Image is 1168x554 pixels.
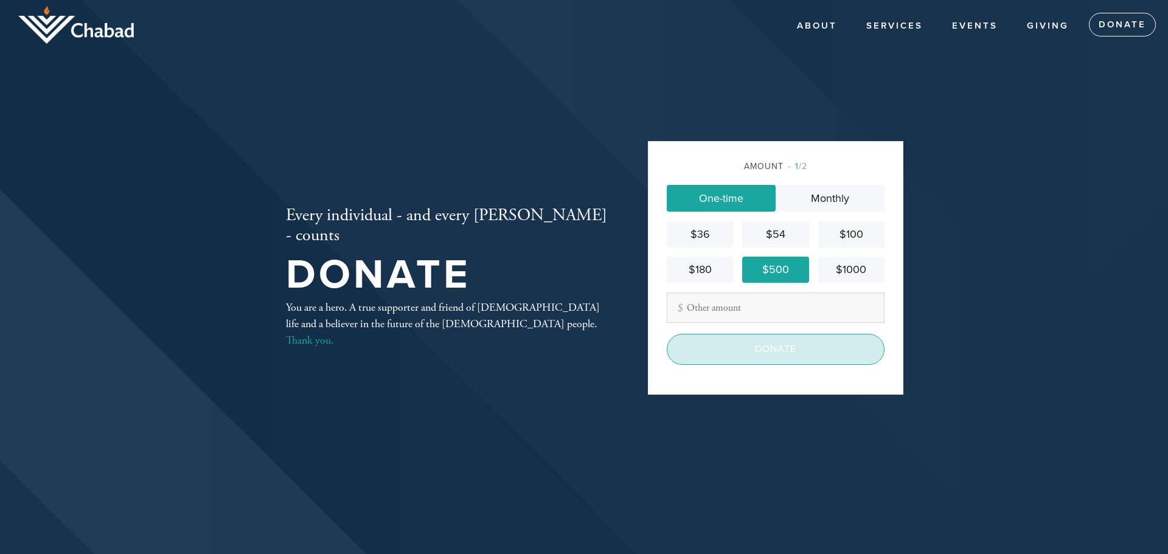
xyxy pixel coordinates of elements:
h2: Every individual - and every [PERSON_NAME] - counts [286,206,608,246]
span: 1 [795,161,799,171]
h1: Donate [286,255,608,295]
a: $54 [742,221,808,248]
a: One-time [667,185,776,212]
div: $180 [672,261,728,278]
div: Amount [667,160,885,173]
a: Monthly [776,185,885,212]
a: $36 [667,221,733,248]
a: $1000 [818,257,885,283]
a: Giving [1018,15,1078,38]
div: $36 [672,226,728,243]
a: $500 [742,257,808,283]
span: /2 [788,161,807,171]
a: Donate [1089,13,1156,37]
div: You are a hero. A true supporter and friend of [DEMOGRAPHIC_DATA] life and a believer in the futu... [286,299,608,348]
div: $1000 [823,261,880,278]
a: About [788,15,846,38]
div: $54 [747,226,804,243]
input: Other amount [667,293,885,323]
input: Donate [667,334,885,364]
div: $100 [823,226,880,243]
a: Thank you. [286,333,333,347]
a: Events [943,15,1007,38]
img: logo_half.png [18,6,134,44]
a: Services [857,15,932,38]
a: $100 [818,221,885,248]
div: $500 [747,261,804,278]
a: $180 [667,257,733,283]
